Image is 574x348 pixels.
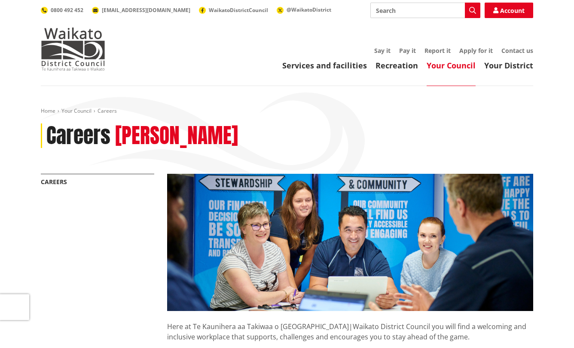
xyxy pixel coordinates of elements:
span: 0800 492 452 [51,6,83,14]
a: Home [41,107,55,114]
a: Your Council [427,60,476,71]
h1: Careers [46,123,110,148]
a: Apply for it [459,46,493,55]
span: Careers [98,107,117,114]
a: Your Council [61,107,92,114]
a: [EMAIL_ADDRESS][DOMAIN_NAME] [92,6,190,14]
a: Report it [424,46,451,55]
h2: [PERSON_NAME] [115,123,238,148]
input: Search input [370,3,480,18]
a: 0800 492 452 [41,6,83,14]
img: Waikato District Council - Te Kaunihera aa Takiwaa o Waikato [41,28,105,71]
a: Say it [374,46,391,55]
p: Here at Te Kaunihera aa Takiwaa o [GEOGRAPHIC_DATA]|Waikato District Council you will find a welc... [167,311,533,342]
nav: breadcrumb [41,108,533,115]
span: @WaikatoDistrict [287,6,331,13]
span: WaikatoDistrictCouncil [209,6,268,14]
a: Your District [484,60,533,71]
a: Contact us [501,46,533,55]
a: Recreation [376,60,418,71]
a: Pay it [399,46,416,55]
span: [EMAIL_ADDRESS][DOMAIN_NAME] [102,6,190,14]
a: @WaikatoDistrict [277,6,331,13]
a: Careers [41,178,67,186]
a: Account [485,3,533,18]
a: WaikatoDistrictCouncil [199,6,268,14]
img: Ngaaruawaahia staff discussing planning [167,174,533,311]
a: Services and facilities [282,60,367,71]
